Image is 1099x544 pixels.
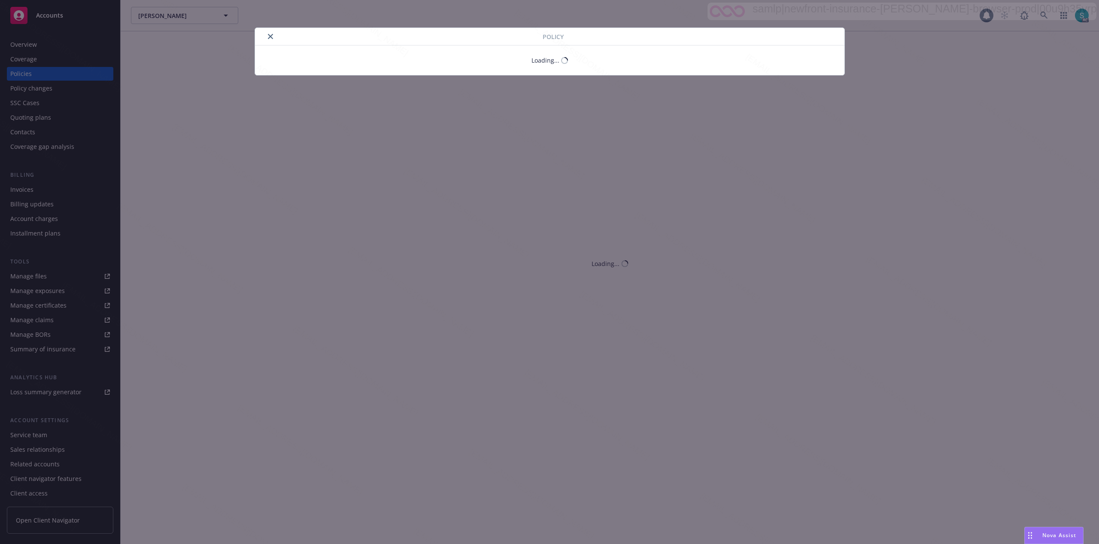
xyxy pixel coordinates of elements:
[531,56,559,65] div: Loading...
[1042,532,1076,539] span: Nova Assist
[543,32,564,41] span: Policy
[1025,527,1035,544] div: Drag to move
[1024,527,1084,544] button: Nova Assist
[265,31,276,42] button: close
